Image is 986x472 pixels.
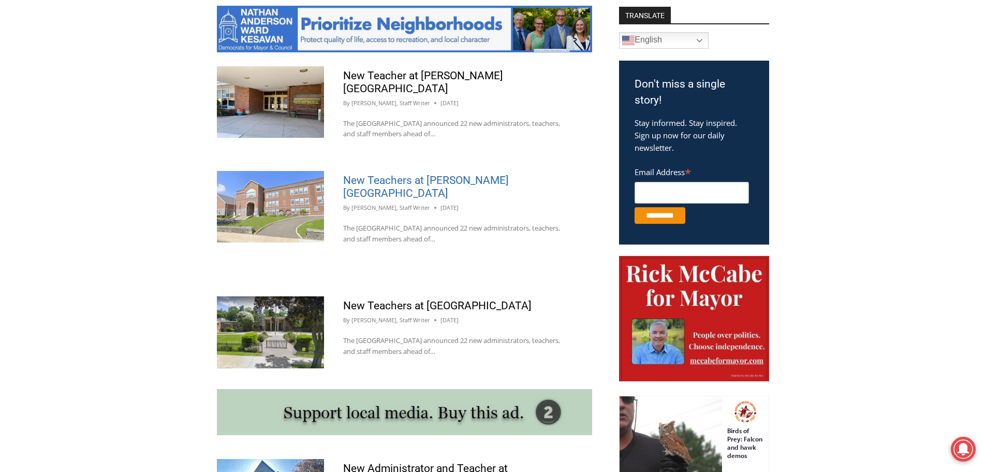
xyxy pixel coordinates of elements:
[635,162,749,180] label: Email Address
[619,7,671,23] strong: TRANSLATE
[343,335,573,357] p: The [GEOGRAPHIC_DATA] announced 22 new administrators, teachers, and staff members ahead of…
[343,203,350,212] span: By
[351,204,430,211] a: [PERSON_NAME], Staff Writer
[343,118,573,140] p: The [GEOGRAPHIC_DATA] announced 22 new administrators, teachers, and staff members ahead of…
[108,31,144,85] div: Birds of Prey: Falcon and hawk demos
[635,76,754,109] h3: Don't miss a single story!
[440,203,459,212] time: [DATE]
[343,299,532,312] a: New Teachers at [GEOGRAPHIC_DATA]
[635,117,754,154] p: Stay informed. Stay inspired. Sign up now for our daily newsletter.
[249,101,502,129] a: Intern @ [DOMAIN_NAME]
[343,98,350,108] span: By
[121,88,125,98] div: 6
[108,88,113,98] div: 2
[619,256,769,381] img: McCabe for Mayor
[619,32,709,49] a: English
[343,316,350,325] span: By
[271,103,480,126] span: Intern @ [DOMAIN_NAME]
[261,1,489,101] div: "[PERSON_NAME] and I covered the [DATE] Parade, which was a really eye opening experience as I ha...
[217,171,324,242] img: (PHOTO: Milton Elementary School.)
[440,316,459,325] time: [DATE]
[217,389,592,436] img: support local media, buy this ad
[343,174,509,199] a: New Teachers at [PERSON_NAME][GEOGRAPHIC_DATA]
[440,98,459,108] time: [DATE]
[217,66,324,138] img: (PHOTO: The Osborn Elementary School. File photo, 2020.)
[343,69,503,95] a: New Teacher at [PERSON_NAME][GEOGRAPHIC_DATA]
[8,104,133,128] h4: [PERSON_NAME] Read Sanctuary Fall Fest: [DATE]
[217,296,324,368] img: (PHOTO: Midland Elementary School.)
[622,34,635,47] img: en
[115,88,118,98] div: /
[351,99,430,107] a: [PERSON_NAME], Staff Writer
[351,316,430,324] a: [PERSON_NAME], Staff Writer
[343,223,573,245] p: The [GEOGRAPHIC_DATA] announced 22 new administrators, teachers, and staff members ahead of…
[1,103,150,129] a: [PERSON_NAME] Read Sanctuary Fall Fest: [DATE]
